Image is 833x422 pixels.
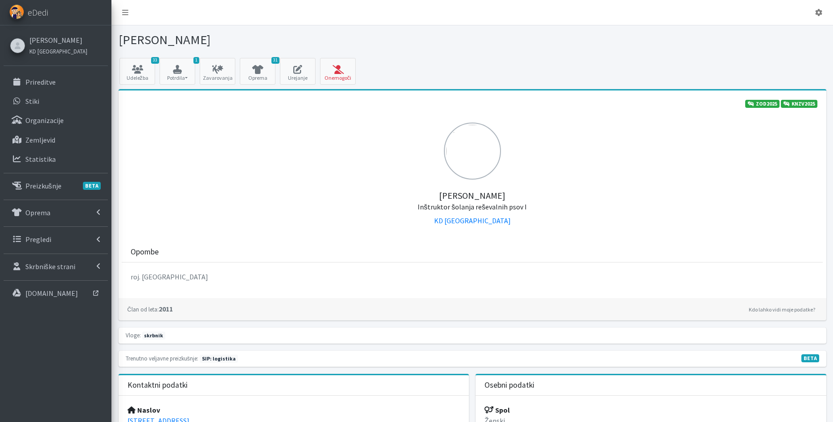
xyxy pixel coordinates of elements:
[193,57,199,64] span: 1
[484,406,510,414] strong: Spol
[9,4,24,19] img: eDedi
[25,116,64,125] p: Organizacije
[119,32,469,48] h1: [PERSON_NAME]
[747,304,817,315] a: Kdo lahko vidi moje podatke?
[4,258,108,275] a: Skrbniške strani
[127,304,173,313] strong: 2011
[151,57,159,64] span: 33
[4,111,108,129] a: Organizacije
[126,355,198,362] small: Trenutno veljavne preizkušnje:
[781,100,817,108] a: KNZV2025
[127,306,159,313] small: Član od leta:
[4,131,108,149] a: Zemljevid
[240,58,275,85] a: 31 Oprema
[434,216,511,225] a: KD [GEOGRAPHIC_DATA]
[25,289,78,298] p: [DOMAIN_NAME]
[25,235,51,244] p: Pregledi
[29,35,87,45] a: [PERSON_NAME]
[4,73,108,91] a: Prireditve
[200,355,238,363] span: Naslednja preizkušnja: pomlad 2026
[25,181,62,190] p: Preizkušnje
[127,381,188,390] h3: Kontaktni podatki
[29,48,87,55] small: KD [GEOGRAPHIC_DATA]
[801,354,819,362] span: V fazi razvoja
[25,97,39,106] p: Stiki
[484,381,534,390] h3: Osebni podatki
[119,58,155,85] a: 33 Udeležba
[160,58,195,85] button: 1 Potrdila
[4,230,108,248] a: Pregledi
[280,58,316,85] a: Urejanje
[25,262,75,271] p: Skrbniške strani
[127,180,817,212] h5: [PERSON_NAME]
[83,182,101,190] span: BETA
[4,150,108,168] a: Statistika
[28,6,48,19] span: eDedi
[4,204,108,221] a: Oprema
[126,332,141,339] small: Vloge:
[25,208,50,217] p: Oprema
[271,57,279,64] span: 31
[127,406,160,414] strong: Naslov
[745,100,780,108] a: ZOD2025
[4,284,108,302] a: [DOMAIN_NAME]
[200,58,235,85] a: Zavarovanja
[131,247,159,257] h3: Opombe
[142,332,166,340] span: skrbnik
[131,271,814,282] p: roj. [GEOGRAPHIC_DATA]
[25,135,55,144] p: Zemljevid
[4,177,108,195] a: PreizkušnjeBETA
[25,78,56,86] p: Prireditve
[25,155,56,164] p: Statistika
[320,58,356,85] button: Onemogoči
[29,45,87,56] a: KD [GEOGRAPHIC_DATA]
[418,202,527,211] small: Inštruktor šolanja reševalnih psov I
[4,92,108,110] a: Stiki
